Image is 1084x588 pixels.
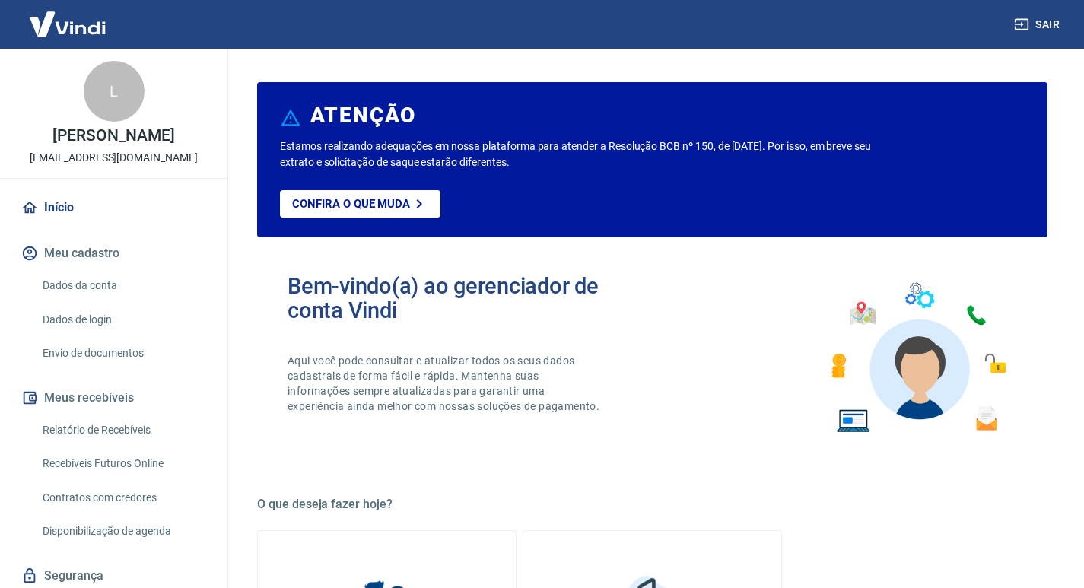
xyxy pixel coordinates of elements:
a: Recebíveis Futuros Online [37,448,209,479]
p: [PERSON_NAME] [52,128,174,144]
h5: O que deseja fazer hoje? [257,497,1047,512]
p: Confira o que muda [292,197,410,211]
p: Estamos realizando adequações em nossa plataforma para atender a Resolução BCB nº 150, de [DATE].... [280,138,876,170]
a: Disponibilização de agenda [37,516,209,547]
h6: ATENÇÃO [310,108,416,123]
div: L [84,61,145,122]
a: Contratos com credores [37,482,209,513]
p: Aqui você pode consultar e atualizar todos os seus dados cadastrais de forma fácil e rápida. Mant... [288,353,602,414]
p: [EMAIL_ADDRESS][DOMAIN_NAME] [30,150,198,166]
a: Envio de documentos [37,338,209,369]
h2: Bem-vindo(a) ao gerenciador de conta Vindi [288,274,653,323]
a: Dados da conta [37,270,209,301]
img: Imagem de um avatar masculino com diversos icones exemplificando as funcionalidades do gerenciado... [818,274,1017,442]
button: Meus recebíveis [18,381,209,415]
a: Relatório de Recebíveis [37,415,209,446]
img: Vindi [18,1,117,47]
button: Sair [1011,11,1066,39]
a: Dados de login [37,304,209,335]
button: Meu cadastro [18,237,209,270]
a: Confira o que muda [280,190,440,218]
a: Início [18,191,209,224]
